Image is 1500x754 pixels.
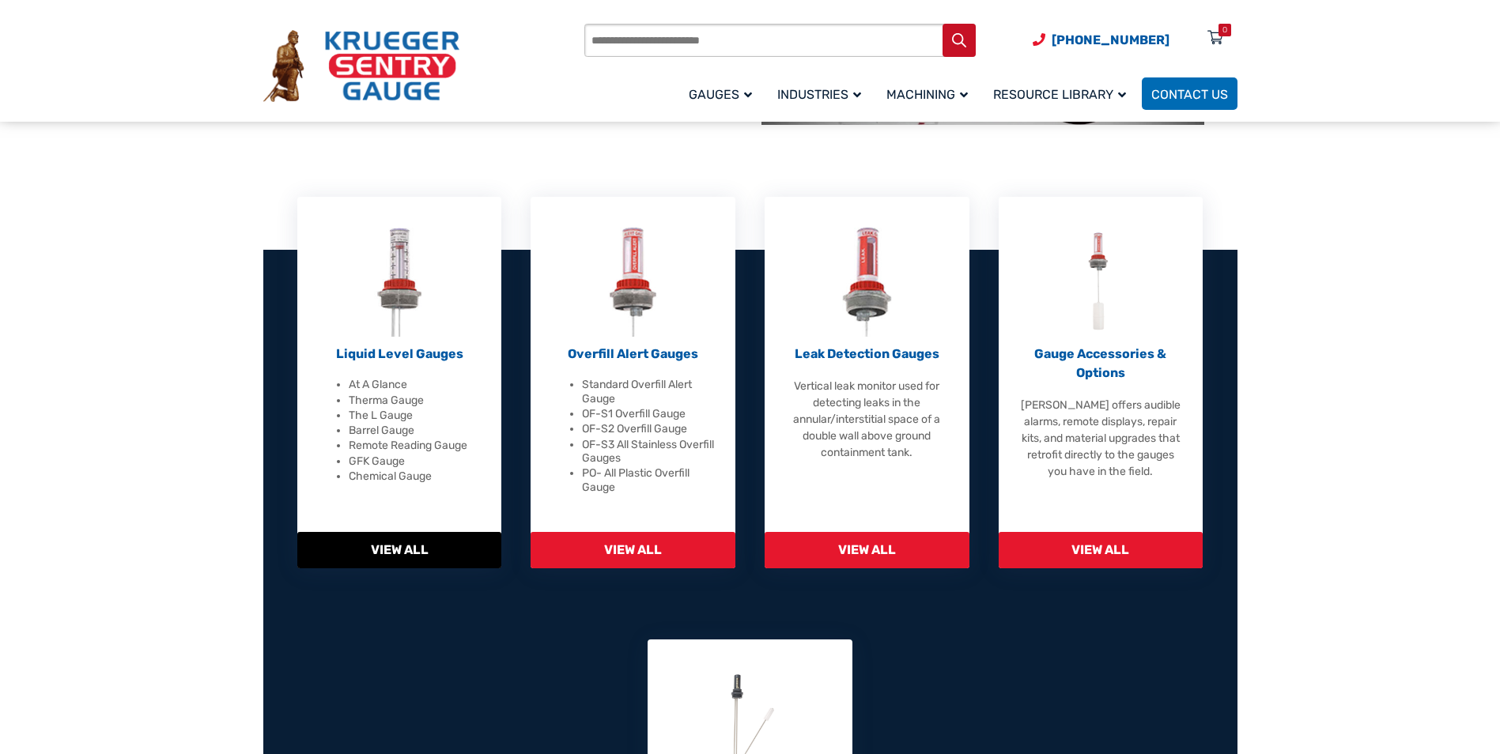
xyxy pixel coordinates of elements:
[582,466,716,494] li: PO- All Plastic Overfill Gauge
[1052,32,1169,47] span: [PHONE_NUMBER]
[784,345,950,364] p: Leak Detection Gauges
[679,75,768,112] a: Gauges
[1151,87,1228,102] span: Contact Us
[608,228,658,337] img: Overfill Alert Gauges
[263,30,459,103] img: Krueger Sentry Gauge
[993,87,1126,102] span: Resource Library
[349,439,482,453] li: Remote Reading Gauge
[582,422,716,436] li: OF-S2 Overfill Gauge
[999,197,1203,568] a: Gauge Accessories & Options Gauge Accessories & Options [PERSON_NAME] offers audible alarms, remo...
[886,87,968,102] span: Machining
[842,228,892,337] img: Leak Detection Gauges
[582,378,716,405] li: Standard Overfill Alert Gauge
[531,197,735,568] a: Overfill Alert Gauges Overfill Alert Gauges Standard Overfill Alert Gauge OF-S1 Overfill Gauge OF...
[1018,397,1184,480] p: [PERSON_NAME] offers audible alarms, remote displays, repair kits, and material upgrades that ret...
[1033,30,1169,50] a: Phone Number (920) 434-8860
[349,454,482,469] li: GFK Gauge
[1222,24,1227,36] div: 0
[349,378,482,392] li: At A Glance
[297,532,502,568] span: View All
[984,75,1142,112] a: Resource Library
[349,409,482,423] li: The L Gauge
[768,75,877,112] a: Industries
[1075,228,1126,337] img: Gauge Accessories & Options
[317,345,482,364] p: Liquid Level Gauges
[349,469,482,484] li: Chemical Gauge
[877,75,984,112] a: Machining
[582,438,716,466] li: OF-S3 All Stainless Overfill Gauges
[349,394,482,408] li: Therma Gauge
[1018,345,1184,383] p: Gauge Accessories & Options
[582,407,716,421] li: OF-S1 Overfill Gauge
[297,197,502,568] a: Liquid Level Gauges Liquid Level Gauges At A Glance Therma Gauge The L Gauge Barrel Gauge Remote ...
[999,532,1203,568] span: View All
[531,532,735,568] span: View All
[1142,77,1237,110] a: Contact Us
[689,87,752,102] span: Gauges
[777,87,861,102] span: Industries
[550,345,716,364] p: Overfill Alert Gauges
[784,378,950,461] p: Vertical leak monitor used for detecting leaks in the annular/interstitial space of a double wall...
[349,424,482,438] li: Barrel Gauge
[374,228,425,337] img: Liquid Level Gauges
[765,532,969,568] span: View All
[765,197,969,568] a: Leak Detection Gauges Leak Detection Gauges Vertical leak monitor used for detecting leaks in the...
